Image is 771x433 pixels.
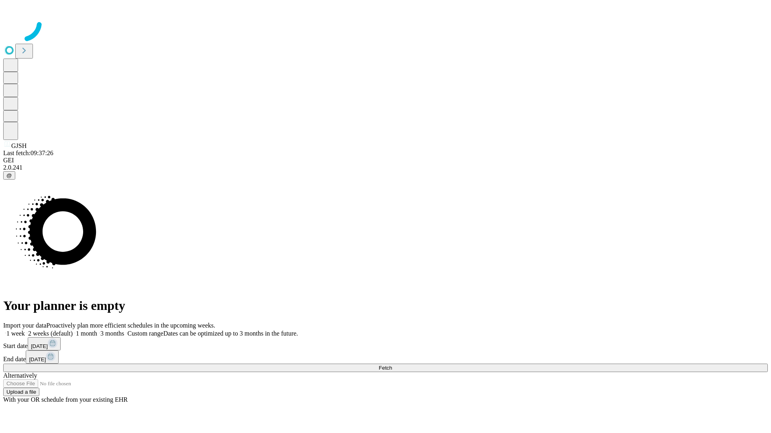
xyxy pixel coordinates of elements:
[31,343,48,349] span: [DATE]
[26,350,59,364] button: [DATE]
[76,330,97,337] span: 1 month
[11,142,27,149] span: GJSH
[28,330,73,337] span: 2 weeks (default)
[3,372,37,379] span: Alternatively
[6,172,12,178] span: @
[3,364,768,372] button: Fetch
[3,150,53,156] span: Last fetch: 09:37:26
[127,330,163,337] span: Custom range
[3,337,768,350] div: Start date
[6,330,25,337] span: 1 week
[47,322,215,329] span: Proactively plan more efficient schedules in the upcoming weeks.
[28,337,61,350] button: [DATE]
[100,330,124,337] span: 3 months
[3,350,768,364] div: End date
[3,298,768,313] h1: Your planner is empty
[3,157,768,164] div: GEI
[3,322,47,329] span: Import your data
[163,330,298,337] span: Dates can be optimized up to 3 months in the future.
[3,171,15,180] button: @
[3,396,128,403] span: With your OR schedule from your existing EHR
[379,365,392,371] span: Fetch
[29,356,46,362] span: [DATE]
[3,164,768,171] div: 2.0.241
[3,388,39,396] button: Upload a file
